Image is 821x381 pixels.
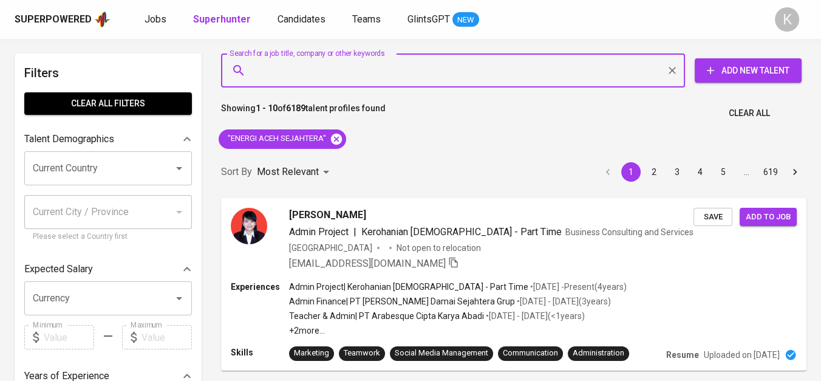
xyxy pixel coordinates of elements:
p: Skills [231,346,289,359]
a: Teams [352,12,383,27]
span: Add New Talent [704,63,792,78]
p: Not open to relocation [397,242,481,254]
p: Experiences [231,281,289,293]
img: app logo [94,10,111,29]
span: "ENERGI ACEH SEJAHTERA" [219,133,333,145]
div: Social Media Management [395,348,488,359]
p: Most Relevant [257,165,319,179]
button: Save [693,208,732,227]
input: Value [44,325,94,349]
button: Clear All [724,102,775,125]
span: Clear All [729,106,770,121]
span: GlintsGPT [407,13,450,25]
div: … [737,166,756,178]
p: Resume [666,349,699,361]
b: Superhunter [193,13,251,25]
button: Add New Talent [695,58,802,83]
span: Clear All filters [34,96,182,111]
p: Teacher & Admin | PT Arabesque Cipta Karya Abadi [289,310,484,322]
button: Go to page 619 [760,162,782,182]
span: Save [700,210,726,224]
span: NEW [452,14,479,26]
div: Administration [573,348,624,359]
input: Value [141,325,192,349]
button: Go to next page [785,162,805,182]
button: Go to page 3 [667,162,687,182]
nav: pagination navigation [596,162,806,182]
p: Admin Project | Kerohanian [DEMOGRAPHIC_DATA] - Part Time [289,281,528,293]
span: Teams [352,13,381,25]
button: Clear All filters [24,92,192,115]
span: Candidates [278,13,325,25]
span: Add to job [746,210,791,224]
span: [PERSON_NAME] [289,208,366,222]
p: • [DATE] - [DATE] ( 3 years ) [515,295,611,307]
p: • [DATE] - Present ( 4 years ) [528,281,627,293]
div: [GEOGRAPHIC_DATA] [289,242,372,254]
span: Business Consulting and Services [565,227,693,237]
div: Most Relevant [257,161,333,184]
p: Showing of talent profiles found [221,102,386,125]
button: Open [171,290,188,307]
button: Go to page 2 [644,162,664,182]
div: Marketing [294,348,329,359]
b: 6189 [286,103,305,113]
div: Teamwork [344,348,380,359]
p: Sort By [221,165,252,179]
a: Superpoweredapp logo [15,10,111,29]
p: Uploaded on [DATE] [704,349,780,361]
a: Candidates [278,12,328,27]
h6: Filters [24,63,192,83]
div: Talent Demographics [24,127,192,151]
img: b7f0a9df84dee58bddcb2c15dbc8cf2c.jpg [231,208,267,244]
span: [EMAIL_ADDRESS][DOMAIN_NAME] [289,258,446,269]
div: K [775,7,799,32]
button: Add to job [740,208,797,227]
div: "ENERGI ACEH SEJAHTERA" [219,129,346,149]
p: • [DATE] - [DATE] ( <1 years ) [484,310,585,322]
p: Expected Salary [24,262,93,276]
p: Admin Finance | PT [PERSON_NAME] Damai Sejahtera Grup [289,295,515,307]
div: Communication [503,348,558,359]
a: GlintsGPT NEW [407,12,479,27]
button: Go to page 5 [714,162,733,182]
span: Jobs [145,13,166,25]
button: Open [171,160,188,177]
div: Superpowered [15,13,92,27]
span: Admin Project [289,226,349,238]
a: [PERSON_NAME]Admin Project|Kerohanian [DEMOGRAPHIC_DATA] - Part TimeBusiness Consulting and Servi... [221,198,806,371]
a: Jobs [145,12,169,27]
p: Please select a Country first [33,231,183,243]
a: Superhunter [193,12,253,27]
button: page 1 [621,162,641,182]
span: Kerohanian [DEMOGRAPHIC_DATA] - Part Time [361,226,562,238]
p: +2 more ... [289,324,627,337]
p: Talent Demographics [24,132,114,146]
b: 1 - 10 [256,103,278,113]
div: Expected Salary [24,257,192,281]
span: | [353,225,356,239]
button: Go to page 4 [690,162,710,182]
button: Clear [664,62,681,79]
